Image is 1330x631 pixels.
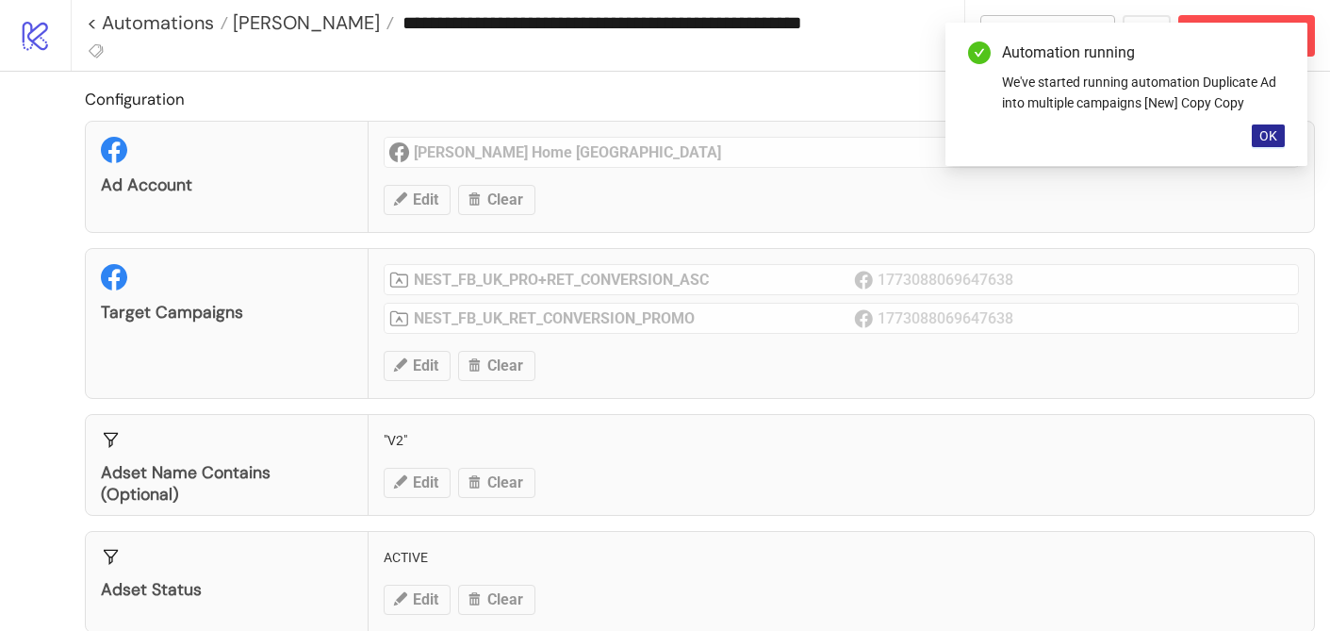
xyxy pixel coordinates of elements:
a: < Automations [87,13,228,32]
span: OK [1259,128,1277,143]
button: To Builder [980,15,1116,57]
span: [PERSON_NAME] [228,10,380,35]
button: OK [1252,125,1285,147]
button: ... [1123,15,1171,57]
a: [PERSON_NAME] [228,13,394,32]
button: Abort Run [1178,15,1315,57]
h2: Configuration [85,87,1315,111]
div: We've started running automation Duplicate Ad into multiple campaigns [New] Copy Copy [1002,72,1285,113]
span: check-circle [968,42,991,64]
div: Automation running [1002,42,1285,64]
